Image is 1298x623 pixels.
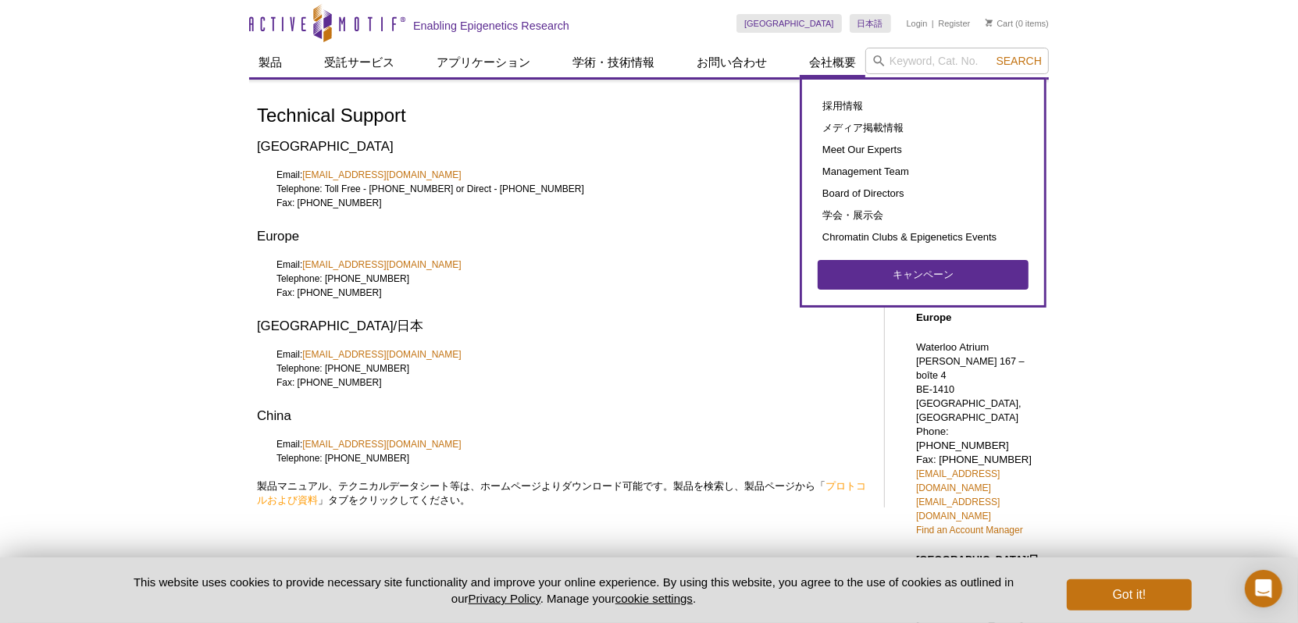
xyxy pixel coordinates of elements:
[257,407,868,425] h3: China
[736,14,842,33] a: [GEOGRAPHIC_DATA]
[257,105,868,128] h1: Technical Support
[687,48,776,77] a: お問い合わせ
[302,168,461,182] a: [EMAIL_ADDRESS][DOMAIN_NAME]
[818,95,1029,117] a: 採用情報
[850,14,891,33] a: 日本語
[907,18,928,29] a: Login
[916,525,1023,536] a: Find an Account Manager
[916,340,1041,537] p: Waterloo Atrium Phone: [PHONE_NUMBER] Fax: [PHONE_NUMBER]
[818,139,1029,161] a: Meet Our Experts
[916,468,1000,493] a: [EMAIL_ADDRESS][DOMAIN_NAME]
[1245,570,1282,607] div: Open Intercom Messenger
[938,18,970,29] a: Register
[800,48,865,77] a: 会社概要
[916,311,951,323] strong: Europe
[302,347,461,361] a: [EMAIL_ADDRESS][DOMAIN_NAME]
[257,227,868,246] h3: Europe
[986,14,1049,33] li: (0 items)
[302,437,461,451] a: [EMAIL_ADDRESS][DOMAIN_NAME]
[257,258,868,314] div: Email: Telephone: [PHONE_NUMBER] Fax: [PHONE_NUMBER]
[563,48,664,77] a: 学術・技術情報
[818,260,1029,290] a: キャンペーン
[818,117,1029,139] a: メディア掲載情報
[986,19,993,27] img: Your Cart
[986,18,1013,29] a: Cart
[916,356,1025,423] span: [PERSON_NAME] 167 – boîte 4 BE-1410 [GEOGRAPHIC_DATA], [GEOGRAPHIC_DATA]
[818,183,1029,205] a: Board of Directors
[997,55,1042,67] span: Search
[1067,579,1192,611] button: Got it!
[818,161,1029,183] a: Management Team
[413,19,569,33] h2: Enabling Epigenetics Research
[469,592,540,605] a: Privacy Policy
[106,574,1041,607] p: This website uses cookies to provide necessary site functionality and improve your online experie...
[818,205,1029,226] a: 学会・展示会
[302,258,461,272] a: [EMAIL_ADDRESS][DOMAIN_NAME]
[615,592,693,605] button: cookie settings
[992,54,1047,68] button: Search
[427,48,540,77] a: アプリケーション
[257,317,868,336] h3: [GEOGRAPHIC_DATA]/日本
[916,554,1039,579] strong: [GEOGRAPHIC_DATA]/日本
[249,48,291,77] a: 製品
[315,48,404,77] a: 受託サービス
[916,497,1000,522] a: [EMAIL_ADDRESS][DOMAIN_NAME]
[257,168,868,224] div: Email: Telephone: Toll Free - [PHONE_NUMBER] or Direct - [PHONE_NUMBER] Fax: [PHONE_NUMBER]
[818,226,1029,248] a: Chromatin Clubs & Epigenetics Events
[257,347,868,404] div: Email: Telephone: [PHONE_NUMBER] Fax: [PHONE_NUMBER]
[257,437,868,479] div: Email: Telephone: [PHONE_NUMBER]
[865,48,1049,74] input: Keyword, Cat. No.
[257,137,868,156] h3: [GEOGRAPHIC_DATA]
[932,14,934,33] li: |
[257,479,868,507] p: 製品マニュアル、テクニカルデータシート等は、ホームページよりダウンロード可能です。製品を検索し、製品ページから「 」タブをクリックしてください。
